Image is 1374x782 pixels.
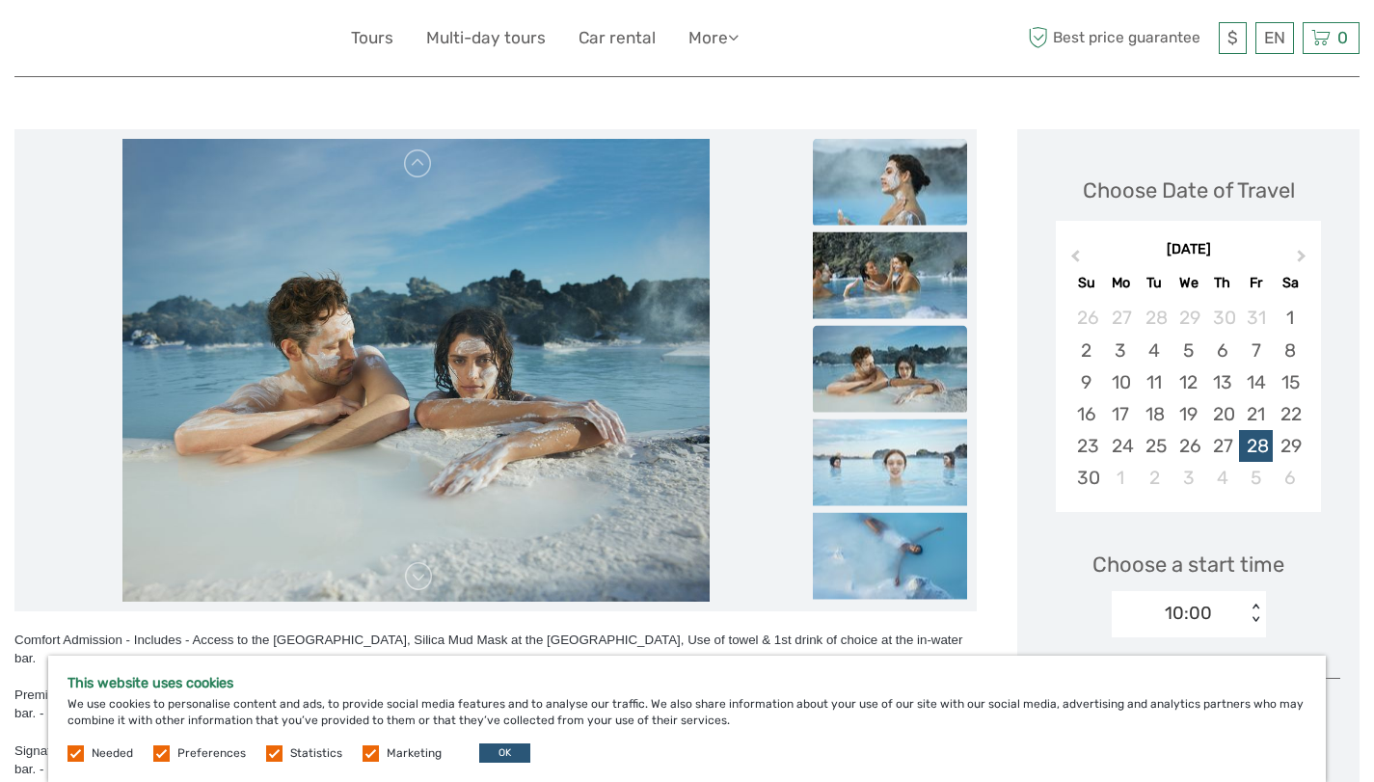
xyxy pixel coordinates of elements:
div: Choose Saturday, November 1st, 2025 [1273,302,1307,334]
div: Choose Saturday, November 15th, 2025 [1273,366,1307,398]
h5: This website uses cookies [67,675,1307,691]
div: Choose Monday, November 24th, 2025 [1104,430,1138,462]
div: Mo [1104,270,1138,296]
div: Premium Admission - Includes - [14,686,977,722]
img: a584201bd44a41599a59fa8aa4457a57_main_slider.jpg [122,139,709,602]
div: Choose Sunday, November 9th, 2025 [1069,366,1103,398]
label: Needed [92,745,133,762]
div: Choose Date of Travel [1083,175,1295,205]
div: Choose Tuesday, November 4th, 2025 [1138,335,1172,366]
div: 10:00 [1165,601,1212,626]
div: Choose Saturday, November 22nd, 2025 [1273,398,1307,430]
img: e0e1920bfbb744189afc06d450ab7927_slider_thumbnail.jpg [813,419,967,506]
div: Choose Monday, November 10th, 2025 [1104,366,1138,398]
div: Choose Friday, December 5th, 2025 [1239,462,1273,494]
div: EN [1255,22,1294,54]
div: Choose Wednesday, November 26th, 2025 [1172,430,1205,462]
div: Choose Thursday, October 30th, 2025 [1205,302,1239,334]
div: Choose Friday, November 14th, 2025 [1239,366,1273,398]
a: Tours [351,24,393,52]
div: Choose Friday, October 31st, 2025 [1239,302,1273,334]
div: Choose Wednesday, November 19th, 2025 [1172,398,1205,430]
img: 632-1a1f61c2-ab70-46c5-a88f-57c82c74ba0d_logo_small.jpg [14,14,113,62]
button: Previous Month [1058,245,1089,276]
div: [DATE] [1056,240,1321,260]
div: Choose Wednesday, November 12th, 2025 [1172,366,1205,398]
div: Choose Wednesday, December 3rd, 2025 [1172,462,1205,494]
div: Choose Friday, November 28th, 2025 [1239,430,1273,462]
div: < > [1247,604,1263,624]
div: Choose Sunday, October 26th, 2025 [1069,302,1103,334]
div: We [1172,270,1205,296]
img: a584201bd44a41599a59fa8aa4457a57_slider_thumbnail.jpg [813,326,967,413]
span: 0 [1334,28,1351,47]
div: Th [1205,270,1239,296]
div: Choose Sunday, November 23rd, 2025 [1069,430,1103,462]
div: Choose Thursday, November 6th, 2025 [1205,335,1239,366]
div: month 2025-11 [1062,302,1314,494]
img: 21d7f8df7acd4e60bd67e37f14c46ae9_slider_thumbnail.jpg [813,232,967,319]
div: Choose Monday, November 3rd, 2025 [1104,335,1138,366]
span: Signature Admission - Includes - [14,743,199,758]
div: Choose Tuesday, December 2nd, 2025 [1138,462,1172,494]
div: Choose Tuesday, October 28th, 2025 [1138,302,1172,334]
div: Choose Saturday, December 6th, 2025 [1273,462,1307,494]
div: Choose Saturday, November 29th, 2025 [1273,430,1307,462]
div: Choose Sunday, November 30th, 2025 [1069,462,1103,494]
div: Choose Wednesday, November 5th, 2025 [1172,335,1205,366]
div: Choose Tuesday, November 25th, 2025 [1138,430,1172,462]
div: Choose Thursday, December 4th, 2025 [1205,462,1239,494]
div: We use cookies to personalise content and ads, to provide social media features and to analyse ou... [48,656,1326,782]
span: Choose a start time [1092,550,1284,580]
div: Choose Friday, November 7th, 2025 [1239,335,1273,366]
div: Su [1069,270,1103,296]
div: Choose Thursday, November 13th, 2025 [1205,366,1239,398]
a: More [688,24,739,52]
div: Choose Monday, December 1st, 2025 [1104,462,1138,494]
div: Choose Tuesday, November 18th, 2025 [1138,398,1172,430]
p: We're away right now. Please check back later! [27,34,218,49]
div: Choose Monday, October 27th, 2025 [1104,302,1138,334]
div: Sa [1273,270,1307,296]
a: Multi-day tours [426,24,546,52]
div: Tu [1138,270,1172,296]
div: Choose Tuesday, November 11th, 2025 [1138,366,1172,398]
label: Statistics [290,745,342,762]
div: Comfort Admission - Includes - Access to the [GEOGRAPHIC_DATA], Silica Mud Mask at the [GEOGRAPHI... [14,631,977,667]
div: Choose Sunday, November 16th, 2025 [1069,398,1103,430]
span: $ [1227,28,1238,47]
img: 64851084f90d4811bba02730f5763618_slider_thumbnail.jpg [813,513,967,600]
img: cfea95f8b5674307828d1ba070f87441_slider_thumbnail.jpg [813,139,967,226]
div: Fr [1239,270,1273,296]
span: Best price guarantee [1023,22,1214,54]
div: Choose Wednesday, October 29th, 2025 [1172,302,1205,334]
div: Choose Thursday, November 27th, 2025 [1205,430,1239,462]
button: Next Month [1288,245,1319,276]
button: Open LiveChat chat widget [222,30,245,53]
div: Choose Friday, November 21st, 2025 [1239,398,1273,430]
button: OK [479,743,530,763]
div: Choose Monday, November 17th, 2025 [1104,398,1138,430]
a: Car rental [579,24,656,52]
label: Preferences [177,745,246,762]
label: Marketing [387,745,442,762]
div: Choose Thursday, November 20th, 2025 [1205,398,1239,430]
div: Choose Sunday, November 2nd, 2025 [1069,335,1103,366]
div: Choose Saturday, November 8th, 2025 [1273,335,1307,366]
